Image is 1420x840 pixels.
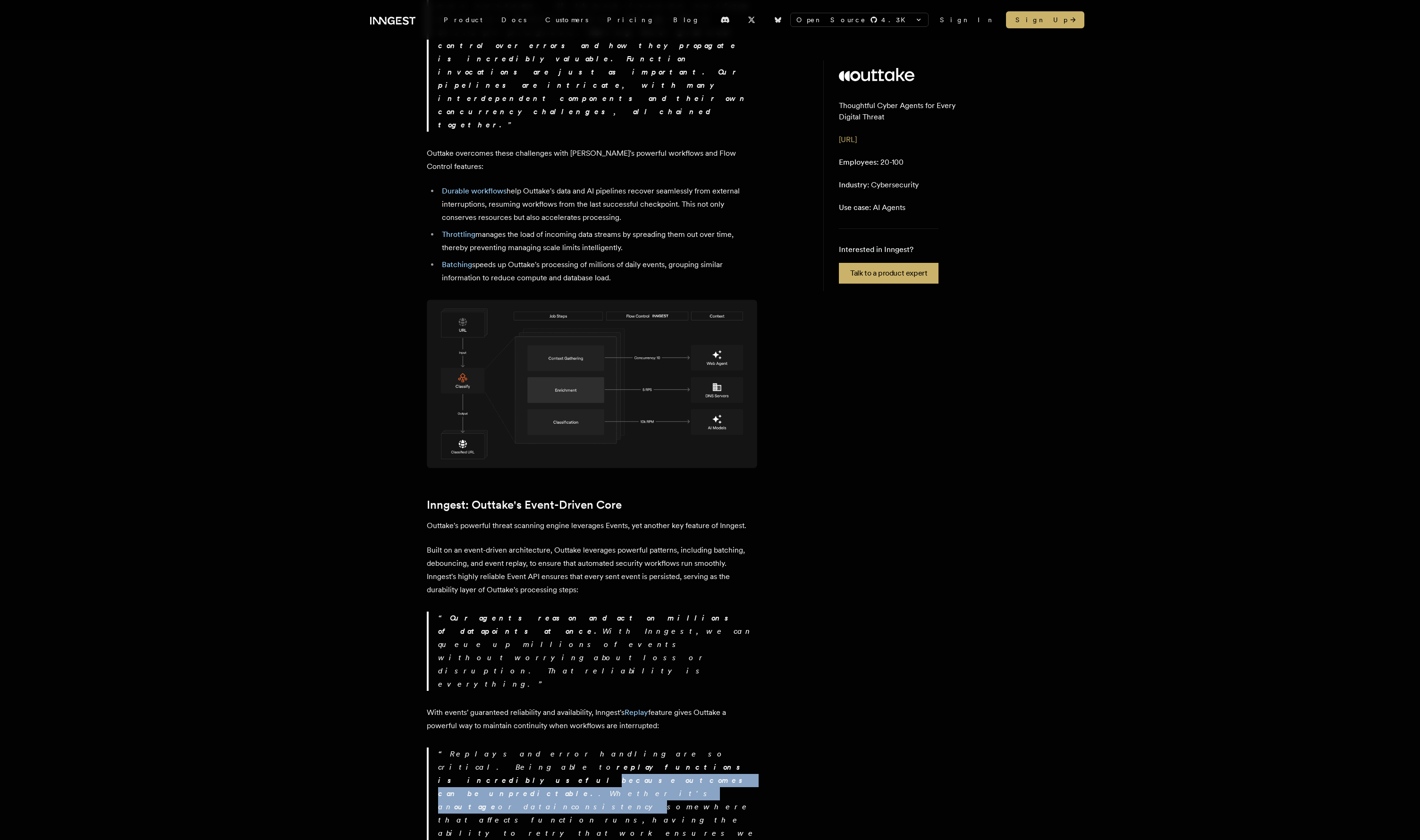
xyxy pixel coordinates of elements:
[768,12,788,27] a: Bluesky
[715,12,735,27] a: Discord
[598,11,664,28] a: Pricing
[434,11,492,28] div: Product
[839,135,857,144] a: [URL]
[427,706,757,732] p: With events' guaranteed reliability and availability, Inngest's feature gives Outtake a powerful ...
[839,180,869,189] span: Industry:
[839,68,914,81] img: Outtake's logo
[427,544,757,596] p: Built on an event-driven architecture, Outtake leverages powerful patterns, including batching, d...
[796,15,866,25] span: Open Source
[439,185,757,224] li: help Outtake's data and AI pipelines recover seamlessly from external interruptions, resuming wor...
[839,263,938,284] a: Talk to a product expert
[839,179,919,191] p: Cybersecurity
[664,11,709,28] a: Blog
[439,228,757,254] li: manages the load of incoming data streams by spreading them out over time, thereby preventing man...
[454,802,498,811] strong: outage
[839,157,904,168] p: 20-100
[839,100,978,123] p: Thoughtful Cyber Agents for Every Digital Threat
[442,186,507,195] a: Durable workflows
[427,519,757,532] p: Outtake's powerful threat scanning engine leverages Events, yet another key feature of Inngest.
[536,11,598,28] a: Customers
[427,498,622,512] a: Inngest: Outtake's Event-Driven Core
[427,300,757,468] img: Diagram_B_v2.png
[839,203,871,212] span: Use case:
[741,12,762,27] a: X
[438,612,757,691] p: With Inngest, we can queue up millions of events without worrying about loss or disruption. That ...
[625,708,648,717] a: Replay
[442,260,472,269] a: Batching
[839,202,905,213] p: AI Agents
[940,15,995,25] a: Sign In
[839,158,879,167] span: Employees:
[442,230,475,239] a: Throttling
[1006,11,1084,28] a: Sign Up
[427,147,757,173] p: Outtake overcomes these challenges with [PERSON_NAME]'s powerful workflows and Flow Control featu...
[438,613,737,636] strong: Our agents reason and act on millions of datapoints at once.
[439,258,757,285] li: speeds up Outtake's processing of millions of daily events, grouping similar information to reduc...
[492,11,536,28] a: Docs
[839,244,938,255] p: Interested in Inngest?
[881,15,911,25] span: 4.3 K
[438,763,751,798] strong: replay functions is incredibly useful because outcomes can be unpredictable.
